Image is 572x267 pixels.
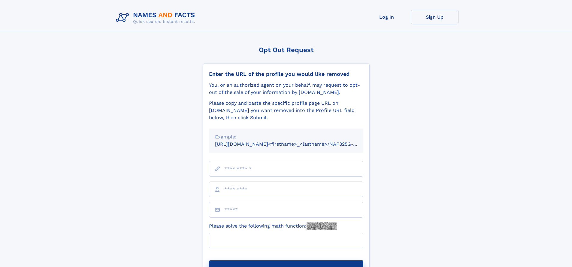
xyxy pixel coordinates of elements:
[203,46,370,54] div: Opt Out Request
[209,222,337,230] label: Please solve the following math function:
[209,71,363,77] div: Enter the URL of the profile you would like removed
[215,141,375,147] small: [URL][DOMAIN_NAME]<firstname>_<lastname>/NAF325G-xxxxxxxx
[411,10,459,24] a: Sign Up
[363,10,411,24] a: Log In
[209,100,363,121] div: Please copy and paste the specific profile page URL on [DOMAIN_NAME] you want removed into the Pr...
[209,82,363,96] div: You, or an authorized agent on your behalf, may request to opt-out of the sale of your informatio...
[215,133,357,141] div: Example:
[113,10,200,26] img: Logo Names and Facts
